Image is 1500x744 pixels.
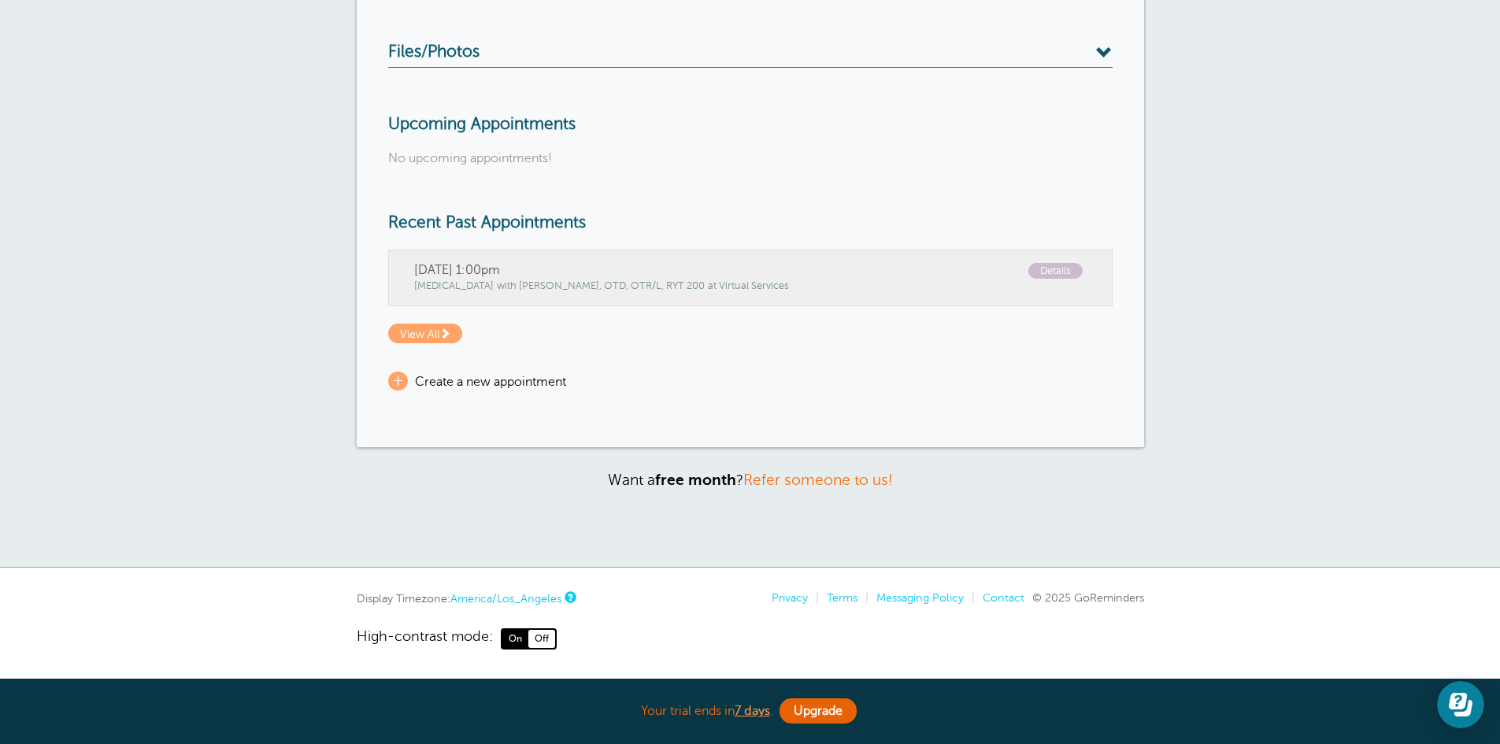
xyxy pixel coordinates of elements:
[528,630,555,647] span: Off
[743,472,893,488] a: Refer someone to us!
[388,115,1113,135] h3: Upcoming Appointments
[876,591,964,604] a: Messaging Policy
[450,592,561,605] a: America/Los_Angeles
[497,280,705,291] span: with [PERSON_NAME], OTD, OTR/L, RYT 200
[357,628,493,649] span: High-contrast mode:
[1032,591,1144,604] span: © 2025 GoReminders
[415,375,566,389] span: Create a new appointment
[388,375,566,389] a: + Create a new appointment
[565,592,574,602] a: This is the timezone being used to display dates and times to you on this device. Click the timez...
[388,213,1113,233] h3: Recent Past Appointments
[808,591,819,605] li: |
[1437,681,1484,728] iframe: Resource center
[708,280,789,291] span: at Virtual Services
[857,591,869,605] li: |
[735,704,770,718] a: 7 days
[772,591,808,604] a: Privacy
[388,324,462,343] span: View All
[357,471,1144,489] p: Want a ?
[357,591,574,605] div: Display Timezone:
[357,628,1144,649] a: High-contrast mode: On Off
[388,372,408,391] span: +
[1028,263,1087,279] a: Details
[1028,263,1083,279] span: Details
[502,630,528,647] span: On
[357,694,1144,728] div: Your trial ends in .
[414,263,1087,278] span: [DATE] 1:00pm
[983,591,1024,604] a: Contact
[388,151,1113,166] p: No upcoming appointments!
[827,591,857,604] a: Terms
[655,472,736,488] strong: free month
[414,280,494,291] span: [MEDICAL_DATA]
[388,43,480,62] span: Files/Photos
[964,591,975,605] li: |
[388,327,462,341] a: View All
[780,698,857,724] a: Upgrade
